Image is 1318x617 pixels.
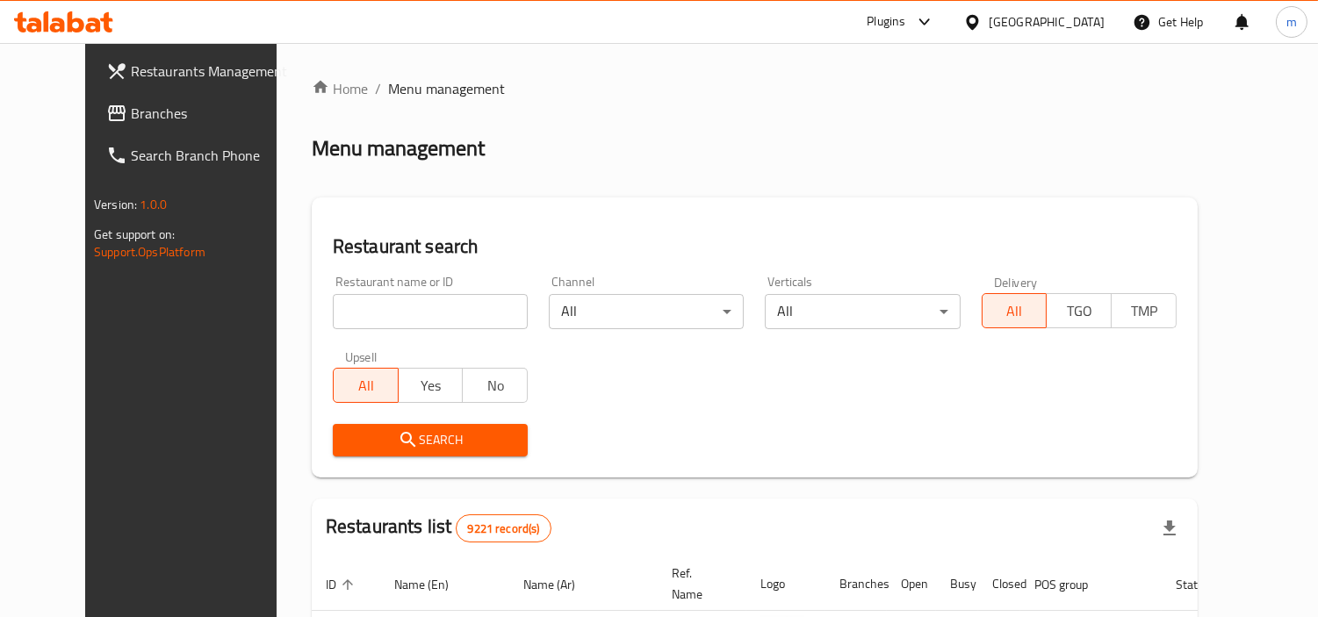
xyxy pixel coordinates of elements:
div: All [765,294,960,329]
a: Branches [92,92,306,134]
span: Ref. Name [672,563,725,605]
h2: Menu management [312,134,485,162]
th: Logo [746,557,825,611]
div: Plugins [867,11,905,32]
h2: Restaurants list [326,513,551,542]
span: Menu management [388,78,505,99]
button: All [333,368,399,403]
button: TMP [1111,293,1177,328]
span: No [470,373,521,398]
span: Name (En) [394,574,472,595]
span: 1.0.0 [140,193,167,216]
th: Busy [936,557,978,611]
button: No [462,368,528,403]
span: Version: [94,193,137,216]
a: Search Branch Phone [92,134,306,176]
a: Support.OpsPlatform [94,240,205,263]
th: Open [887,557,936,611]
span: Search Branch Phone [131,145,292,166]
span: Restaurants Management [131,61,292,82]
button: Yes [398,368,464,403]
input: Search for restaurant name or ID.. [333,294,528,329]
a: Restaurants Management [92,50,306,92]
a: Home [312,78,368,99]
span: All [341,373,392,398]
label: Delivery [994,276,1038,288]
span: TMP [1119,298,1170,324]
span: Get support on: [94,223,175,246]
button: TGO [1046,293,1112,328]
span: m [1286,12,1297,32]
li: / [375,78,381,99]
span: POS group [1034,574,1111,595]
th: Branches [825,557,887,611]
div: Export file [1149,507,1191,549]
span: Status [1176,574,1233,595]
span: 9221 record(s) [457,520,550,537]
button: Search [333,424,528,456]
button: All [982,293,1048,328]
span: ID [326,574,359,595]
label: Upsell [345,350,378,362]
span: Name (Ar) [523,574,598,595]
nav: breadcrumb [312,78,1198,99]
div: Total records count [456,514,551,542]
h2: Restaurant search [333,233,1177,260]
span: TGO [1054,298,1105,324]
th: Closed [978,557,1020,611]
div: All [549,294,744,329]
span: Branches [131,103,292,124]
span: Yes [406,373,457,398]
span: Search [347,429,514,451]
span: All [990,298,1041,324]
div: [GEOGRAPHIC_DATA] [989,12,1105,32]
